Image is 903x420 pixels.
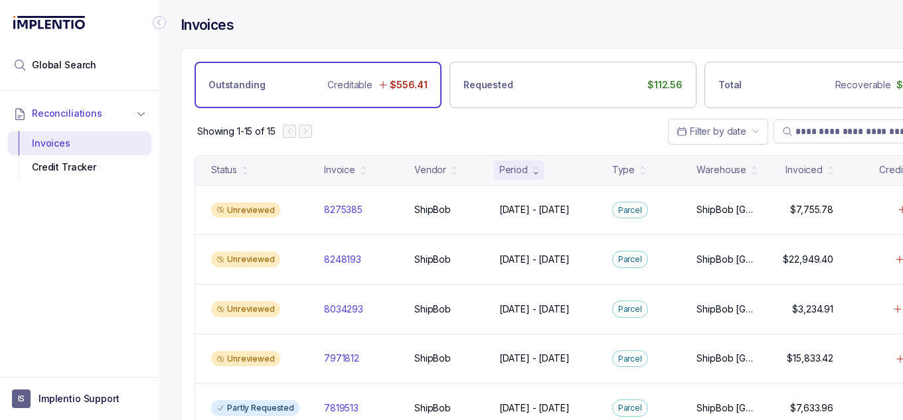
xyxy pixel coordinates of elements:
p: ShipBob [GEOGRAPHIC_DATA][PERSON_NAME] [697,303,755,316]
span: Filter by date [690,125,746,137]
p: $556.41 [390,78,428,92]
div: Unreviewed [211,202,280,218]
search: Date Range Picker [677,125,746,138]
p: Requested [463,78,513,92]
p: Outstanding [208,78,265,92]
p: 8034293 [324,303,363,316]
p: Parcel [618,204,642,217]
p: ShipBob [414,352,451,365]
div: Unreviewed [211,351,280,367]
h4: Invoices [181,16,234,35]
div: Reconciliations [8,129,151,182]
p: Parcel [618,352,642,366]
button: User initialsImplentio Support [12,389,147,408]
p: [DATE] - [DATE] [499,303,570,316]
p: [DATE] - [DATE] [499,401,570,415]
p: 8275385 [324,203,363,216]
p: ShipBob [414,401,451,415]
div: Unreviewed [211,251,280,267]
div: Collapse Icon [151,15,167,31]
p: $7,633.96 [790,401,833,415]
p: [DATE] - [DATE] [499,352,570,365]
div: Invoiced [785,163,823,176]
p: 8248193 [324,253,361,266]
p: [DATE] - [DATE] [499,203,570,216]
div: Remaining page entries [197,125,275,138]
div: Credit Tracker [19,155,141,179]
p: $15,833.42 [787,352,833,365]
button: Reconciliations [8,99,151,128]
p: 7971812 [324,352,359,365]
p: $7,755.78 [790,203,833,216]
p: $3,234.91 [792,303,833,316]
p: Parcel [618,303,642,316]
span: Global Search [32,58,96,72]
div: Period [499,163,528,176]
p: ShipBob [GEOGRAPHIC_DATA][PERSON_NAME] [697,401,755,415]
div: Invoices [19,131,141,155]
p: ShipBob [GEOGRAPHIC_DATA][PERSON_NAME] [697,253,755,266]
p: Creditable [327,78,372,92]
p: Parcel [618,253,642,266]
p: Parcel [618,401,642,415]
p: 7819513 [324,401,359,415]
p: $112.56 [647,78,683,92]
p: ShipBob [414,203,451,216]
p: ShipBob [GEOGRAPHIC_DATA][PERSON_NAME] [697,203,755,216]
p: $22,949.40 [783,253,833,266]
p: Implentio Support [39,392,120,405]
div: Warehouse [697,163,746,176]
div: Type [612,163,635,176]
div: Invoice [324,163,355,176]
div: Vendor [414,163,446,176]
p: Total [718,78,742,92]
span: Reconciliations [32,107,102,120]
span: User initials [12,389,31,408]
button: Date Range Picker [668,119,768,144]
p: [DATE] - [DATE] [499,253,570,266]
div: Status [211,163,237,176]
div: Partly Requested [211,400,299,416]
p: ShipBob [GEOGRAPHIC_DATA][PERSON_NAME] [697,352,755,365]
p: ShipBob [414,303,451,316]
p: ShipBob [414,253,451,266]
p: Showing 1-15 of 15 [197,125,275,138]
p: Recoverable [835,78,891,92]
div: Unreviewed [211,301,280,317]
